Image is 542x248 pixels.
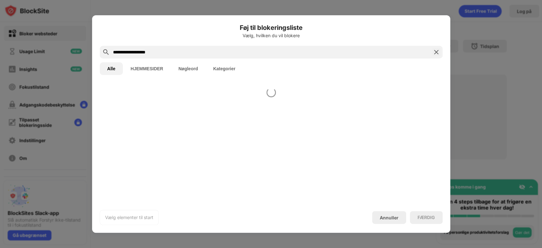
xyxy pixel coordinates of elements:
button: HJEMMESIDER [123,62,171,75]
img: search.svg [102,48,110,56]
div: Vælg elementer til start [105,214,153,221]
button: Nøgleord [171,62,205,75]
div: FÆRDIG [418,215,435,220]
button: Kategorier [205,62,243,75]
div: Vælg, hvilken du vil blokere [100,33,443,38]
button: Alle [100,62,123,75]
img: search-close [432,48,440,56]
h6: Føj til blokeringsliste [100,23,443,32]
div: Annuller [380,215,398,220]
